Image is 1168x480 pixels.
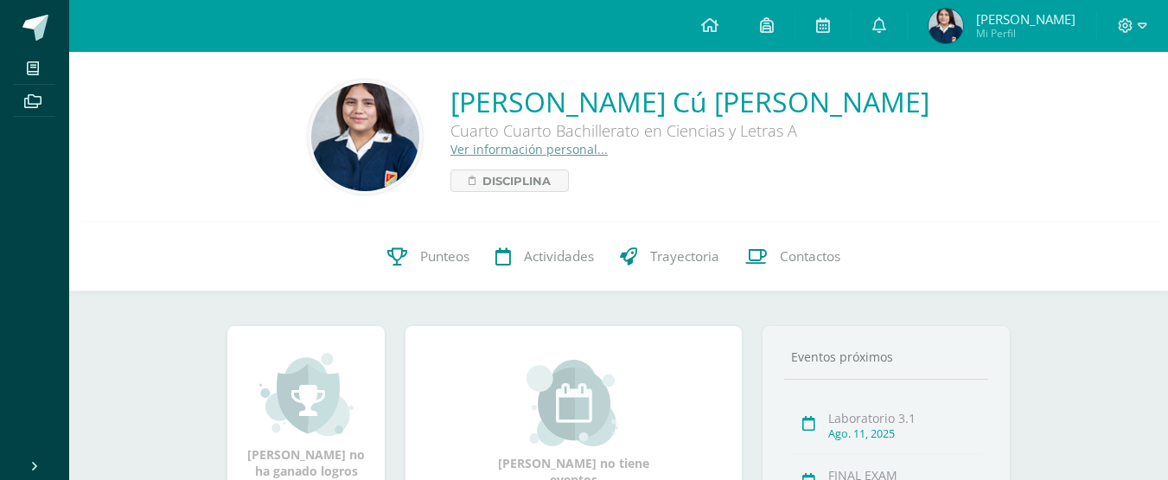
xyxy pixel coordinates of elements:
div: Laboratorio 3.1 [828,410,983,426]
a: Actividades [482,222,607,291]
span: Punteos [420,247,469,266]
a: Trayectoria [607,222,732,291]
span: Contactos [780,247,840,266]
span: Disciplina [482,170,551,191]
div: Eventos próximos [784,349,988,365]
a: Punteos [374,222,482,291]
img: event_small.png [527,360,621,446]
a: Ver información personal... [450,141,608,157]
a: Contactos [732,222,853,291]
img: 0f9b40ae5c489d2e36c357e6727de999.png [929,9,963,43]
div: Cuarto Cuarto Bachillerato en Ciencias y Letras A [450,120,929,141]
a: Disciplina [450,170,569,192]
img: achievement_small.png [259,351,354,438]
span: Mi Perfil [976,26,1075,41]
img: f38a84c04e5943104d98ecae75dae119.png [311,83,419,191]
span: Actividades [524,247,594,266]
div: Ago. 11, 2025 [828,426,983,441]
a: [PERSON_NAME] Cú [PERSON_NAME] [450,83,929,120]
span: Trayectoria [650,247,719,266]
span: [PERSON_NAME] [976,10,1075,28]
